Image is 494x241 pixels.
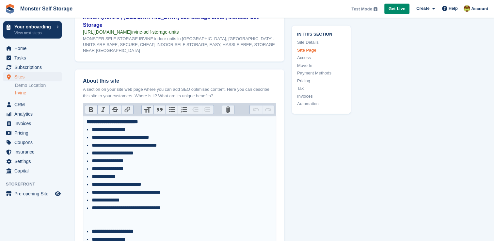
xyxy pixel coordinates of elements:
span: Test Mode [351,6,372,12]
button: Numbers [178,105,190,114]
span: In this section [297,31,345,37]
a: menu [3,147,62,156]
p: View next steps [14,30,53,36]
a: Invoices [297,93,345,100]
span: irvine-self-storage-units [131,29,179,35]
label: About this site [83,77,276,85]
a: Access [297,55,345,61]
span: Subscriptions [14,63,54,72]
span: [URL][DOMAIN_NAME] [83,29,131,35]
a: Payment Methods [297,70,345,77]
a: Site Page [297,47,345,54]
a: menu [3,109,62,119]
button: Heading [142,105,154,114]
a: Site Details [297,40,345,46]
span: Get Live [389,6,405,12]
a: Your onboarding View next steps [3,21,62,39]
button: Italic [97,105,109,114]
span: Help [449,5,458,12]
span: CRM [14,100,54,109]
a: menu [3,157,62,166]
img: stora-icon-8386f47178a22dfd0bd8f6a31ec36ba5ce8667c1dd55bd0f319d3a0aa187defe.svg [5,4,15,14]
a: menu [3,63,62,72]
a: Move In [297,62,345,69]
a: menu [3,189,62,198]
button: Decrease Level [190,105,202,114]
a: menu [3,119,62,128]
span: Capital [14,166,54,175]
button: Strikethrough [109,105,121,114]
span: Create [416,5,429,12]
button: Link [121,105,133,114]
span: Invoices [14,119,54,128]
button: Redo [262,105,274,114]
span: Analytics [14,109,54,119]
span: Tasks [14,53,54,62]
button: Bullets [166,105,178,114]
div: MONSTER SELF STORAGE IRVINE indoor units in [GEOGRAPHIC_DATA], [GEOGRAPHIC_DATA]. UNITS ARE SAFE,... [83,36,276,54]
button: Attach Files [222,105,234,114]
a: menu [3,100,62,109]
a: menu [3,53,62,62]
a: Monster Self Storage [18,3,75,14]
a: menu [3,166,62,175]
button: Quote [153,105,166,114]
span: Coupons [14,138,54,147]
a: Pricing [297,78,345,84]
img: Kurun Sangha [464,5,470,12]
span: Pre-opening Site [14,189,54,198]
div: Irvine Ayrshire , [GEOGRAPHIC_DATA] self storage units | Monster Self Storage [83,13,276,29]
a: menu [3,138,62,147]
a: Irvine [15,90,62,96]
span: Sites [14,72,54,81]
p: A section on your site web page where you can add SEO optimised content. Here you can describe th... [83,86,276,99]
p: Your onboarding [14,24,53,29]
span: Home [14,44,54,53]
a: Tax [297,86,345,92]
a: menu [3,72,62,81]
a: menu [3,128,62,137]
button: Bold [85,105,97,114]
a: Demo Location [15,82,62,88]
span: Settings [14,157,54,166]
a: menu [3,44,62,53]
span: Account [471,6,488,12]
button: Undo [250,105,262,114]
span: Insurance [14,147,54,156]
span: Storefront [6,181,65,187]
button: Increase Level [202,105,214,114]
img: icon-info-grey-7440780725fd019a000dd9b08b2336e03edf1995a4989e88bcd33f0948082b44.svg [374,7,377,11]
a: Preview store [54,190,62,198]
a: Get Live [384,4,409,14]
span: Pricing [14,128,54,137]
a: Automation [297,101,345,107]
